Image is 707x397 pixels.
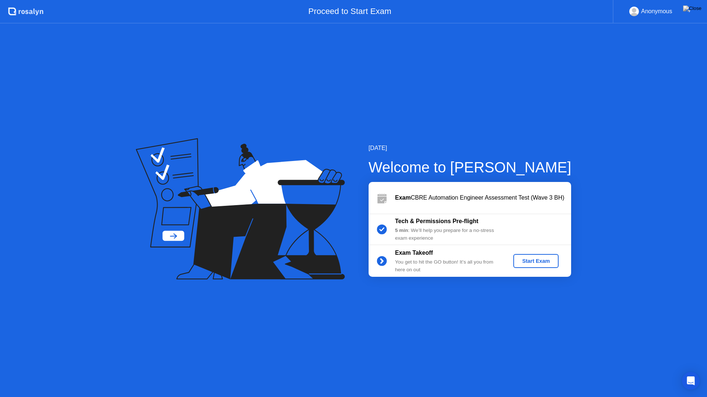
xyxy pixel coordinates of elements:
div: Welcome to [PERSON_NAME] [369,156,571,178]
div: Open Intercom Messenger [682,372,700,390]
b: Exam Takeoff [395,250,433,256]
div: CBRE Automation Engineer Assessment Test (Wave 3 BH) [395,193,571,202]
b: 5 min [395,228,408,233]
b: Exam [395,194,411,201]
div: Anonymous [641,7,672,16]
div: : We’ll help you prepare for a no-stress exam experience [395,227,501,242]
div: You get to hit the GO button! It’s all you from here on out [395,258,501,273]
div: Start Exam [516,258,556,264]
div: [DATE] [369,144,571,153]
button: Start Exam [513,254,559,268]
img: Close [683,6,701,11]
b: Tech & Permissions Pre-flight [395,218,478,224]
